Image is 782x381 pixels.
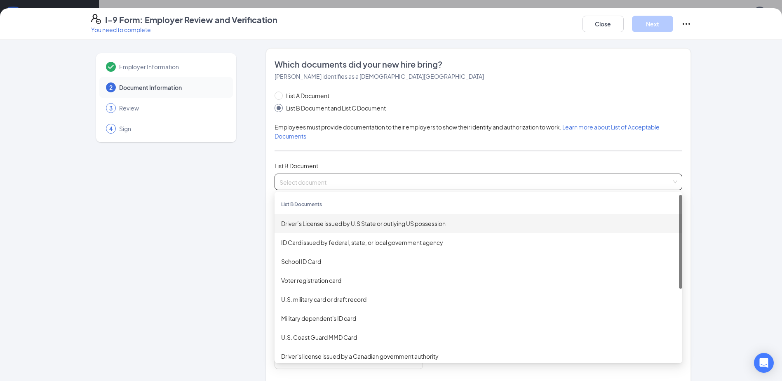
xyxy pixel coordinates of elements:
div: Driver’s License issued by U.S State or outlying US possession [281,219,676,228]
button: Close [582,16,624,32]
div: Voter registration card [281,276,676,285]
p: You need to complete [91,26,277,34]
span: List B Document [275,162,318,169]
span: Employees must provide documentation to their employers to show their identity and authorization ... [275,123,660,140]
div: Military dependent's ID card [281,314,676,323]
span: [PERSON_NAME] identifies as a [DEMOGRAPHIC_DATA][GEOGRAPHIC_DATA] [275,73,484,80]
span: List B Document and List C Document [283,103,389,113]
span: Which documents did your new hire bring? [275,59,682,70]
div: School ID Card [281,257,676,266]
span: List B Documents [281,201,322,207]
div: U.S. military card or draft record [281,295,676,304]
svg: Ellipses [681,19,691,29]
div: ID Card issued by federal, state, or local government agency [281,238,676,247]
svg: FormI9EVerifyIcon [91,14,101,24]
span: 4 [109,125,113,133]
div: U.S. Coast Guard MMD Card [281,333,676,342]
span: List A Document [283,91,333,100]
span: Sign [119,125,225,133]
div: Driver's license issued by a Canadian government authority [281,352,676,361]
h4: I-9 Form: Employer Review and Verification [105,14,277,26]
svg: Checkmark [106,62,116,72]
button: Next [632,16,673,32]
span: Employer Information [119,63,225,71]
span: 2 [109,83,113,92]
span: Review [119,104,225,112]
span: Document Information [119,83,225,92]
div: Open Intercom Messenger [754,353,774,373]
span: 3 [109,104,113,112]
